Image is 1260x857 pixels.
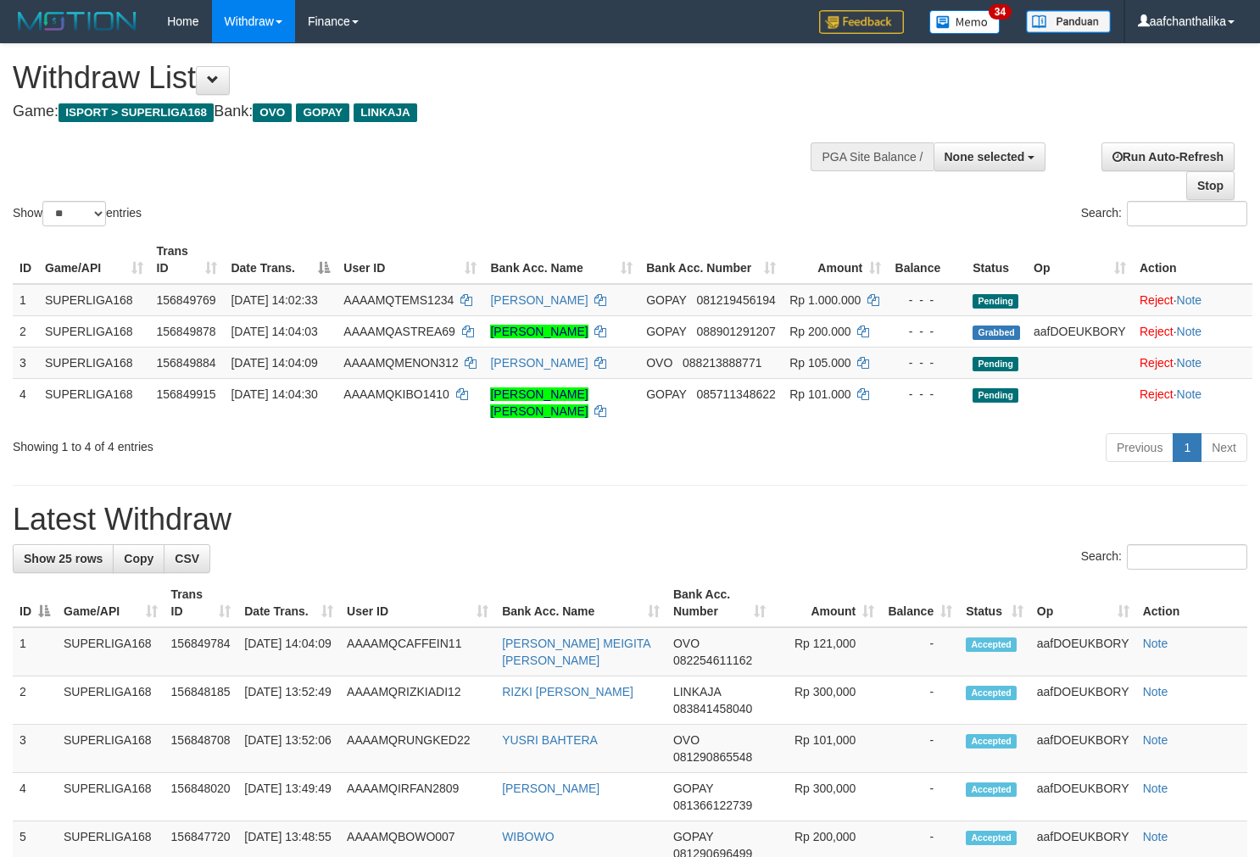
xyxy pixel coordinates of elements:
[354,103,417,122] span: LINKAJA
[343,293,454,307] span: AAAAMQTEMS1234
[13,773,57,821] td: 4
[13,201,142,226] label: Show entries
[973,326,1020,340] span: Grabbed
[42,201,106,226] select: Showentries
[13,347,38,378] td: 3
[157,356,216,370] span: 156849884
[1143,685,1168,698] a: Note
[157,325,216,338] span: 156849878
[490,293,588,307] a: [PERSON_NAME]
[237,725,340,773] td: [DATE] 13:52:06
[343,387,449,401] span: AAAAMQKIBO1410
[490,387,588,418] a: [PERSON_NAME] [PERSON_NAME]
[13,725,57,773] td: 3
[57,579,164,627] th: Game/API: activate to sort column ascending
[772,627,881,676] td: Rp 121,000
[157,293,216,307] span: 156849769
[673,654,752,667] span: Copy 082254611162 to clipboard
[973,294,1018,309] span: Pending
[343,325,455,338] span: AAAAMQASTREA69
[696,387,775,401] span: Copy 085711348622 to clipboard
[1026,10,1111,33] img: panduan.png
[673,799,752,812] span: Copy 081366122739 to clipboard
[1143,830,1168,843] a: Note
[1027,236,1133,284] th: Op: activate to sort column ascending
[13,315,38,347] td: 2
[1030,676,1136,725] td: aafDOEUKBORY
[1133,236,1252,284] th: Action
[789,356,850,370] span: Rp 105.000
[895,323,959,340] div: - - -
[881,579,959,627] th: Balance: activate to sort column ascending
[237,627,340,676] td: [DATE] 14:04:09
[1133,378,1252,426] td: ·
[646,325,686,338] span: GOPAY
[789,325,850,338] span: Rp 200.000
[1133,347,1252,378] td: ·
[881,773,959,821] td: -
[483,236,639,284] th: Bank Acc. Name: activate to sort column ascending
[888,236,966,284] th: Balance
[24,552,103,565] span: Show 25 rows
[772,773,881,821] td: Rp 300,000
[231,356,317,370] span: [DATE] 14:04:09
[13,284,38,316] td: 1
[966,637,1017,652] span: Accepted
[895,292,959,309] div: - - -
[673,750,752,764] span: Copy 081290865548 to clipboard
[224,236,337,284] th: Date Trans.: activate to sort column descending
[495,579,666,627] th: Bank Acc. Name: activate to sort column ascending
[966,734,1017,748] span: Accepted
[253,103,292,122] span: OVO
[639,236,783,284] th: Bank Acc. Number: activate to sort column ascending
[819,10,904,34] img: Feedback.jpg
[13,579,57,627] th: ID: activate to sort column descending
[895,354,959,371] div: - - -
[57,725,164,773] td: SUPERLIGA168
[966,236,1027,284] th: Status
[783,236,888,284] th: Amount: activate to sort column ascending
[973,357,1018,371] span: Pending
[38,378,150,426] td: SUPERLIGA168
[1081,544,1247,570] label: Search:
[13,103,823,120] h4: Game: Bank:
[296,103,349,122] span: GOPAY
[175,552,199,565] span: CSV
[666,579,772,627] th: Bank Acc. Number: activate to sort column ascending
[973,388,1018,403] span: Pending
[164,579,238,627] th: Trans ID: activate to sort column ascending
[1027,315,1133,347] td: aafDOEUKBORY
[1127,544,1247,570] input: Search:
[959,579,1030,627] th: Status: activate to sort column ascending
[966,686,1017,700] span: Accepted
[340,627,495,676] td: AAAAMQCAFFEIN11
[340,579,495,627] th: User ID: activate to sort column ascending
[1177,293,1202,307] a: Note
[673,637,700,650] span: OVO
[772,676,881,725] td: Rp 300,000
[57,773,164,821] td: SUPERLIGA168
[811,142,933,171] div: PGA Site Balance /
[929,10,1001,34] img: Button%20Memo.svg
[772,579,881,627] th: Amount: activate to sort column ascending
[989,4,1012,19] span: 34
[164,676,238,725] td: 156848185
[13,503,1247,537] h1: Latest Withdraw
[881,627,959,676] td: -
[340,725,495,773] td: AAAAMQRUNGKED22
[1030,579,1136,627] th: Op: activate to sort column ascending
[38,284,150,316] td: SUPERLIGA168
[59,103,214,122] span: ISPORT > SUPERLIGA168
[13,431,512,455] div: Showing 1 to 4 of 4 entries
[1143,782,1168,795] a: Note
[164,627,238,676] td: 156849784
[13,236,38,284] th: ID
[1143,637,1168,650] a: Note
[789,293,861,307] span: Rp 1.000.000
[337,236,483,284] th: User ID: activate to sort column ascending
[113,544,164,573] a: Copy
[945,150,1025,164] span: None selected
[340,676,495,725] td: AAAAMQRIZKIADI12
[1127,201,1247,226] input: Search:
[1030,773,1136,821] td: aafDOEUKBORY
